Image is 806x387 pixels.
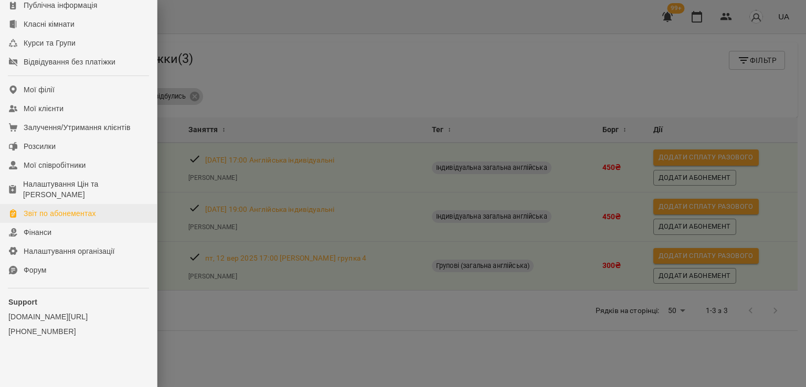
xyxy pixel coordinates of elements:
div: Відвідування без платіжки [24,57,115,67]
div: Курси та Групи [24,38,76,48]
a: [DOMAIN_NAME][URL] [8,311,149,322]
div: Залучення/Утримання клієнтів [24,122,131,133]
div: Мої клієнти [24,103,63,114]
div: Фінанси [24,227,51,238]
p: Support [8,297,149,307]
a: [PHONE_NUMBER] [8,326,149,337]
div: Звіт по абонементах [24,208,96,219]
div: Форум [24,265,47,275]
div: Класні кімнати [24,19,75,29]
div: Розсилки [24,141,56,152]
div: Налаштування організації [24,246,115,256]
div: Налаштування Цін та [PERSON_NAME] [23,179,149,200]
div: Мої філії [24,84,55,95]
div: Мої співробітники [24,160,86,170]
